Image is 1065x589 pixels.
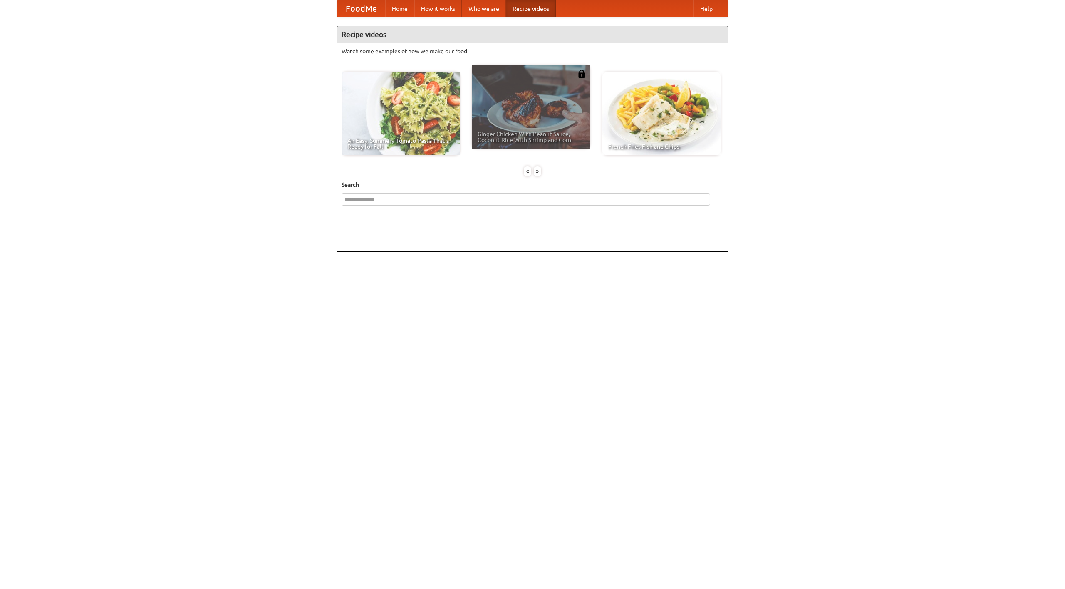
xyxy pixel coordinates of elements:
[414,0,462,17] a: How it works
[337,26,728,43] h4: Recipe videos
[342,181,723,189] h5: Search
[608,144,715,149] span: French Fries Fish and Chips
[462,0,506,17] a: Who we are
[337,0,385,17] a: FoodMe
[534,166,541,176] div: »
[602,72,721,155] a: French Fries Fish and Chips
[342,47,723,55] p: Watch some examples of how we make our food!
[506,0,556,17] a: Recipe videos
[347,138,454,149] span: An Easy, Summery Tomato Pasta That's Ready for Fall
[577,70,586,78] img: 483408.png
[524,166,531,176] div: «
[342,72,460,155] a: An Easy, Summery Tomato Pasta That's Ready for Fall
[693,0,719,17] a: Help
[385,0,414,17] a: Home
